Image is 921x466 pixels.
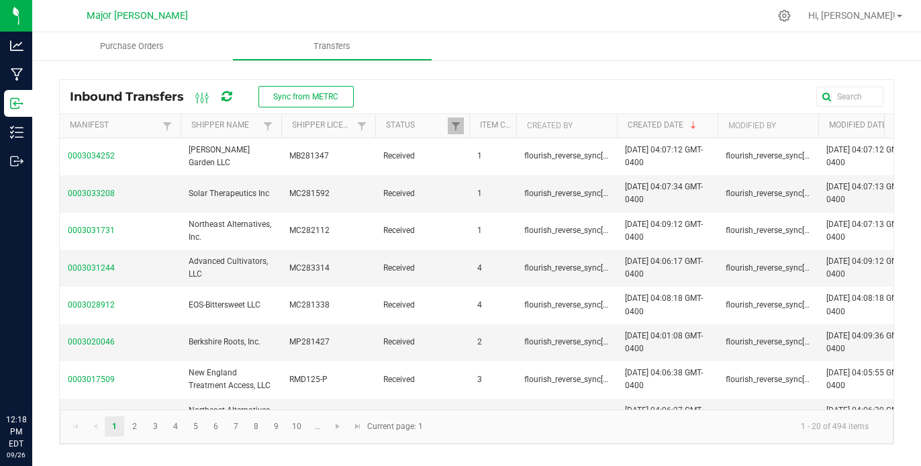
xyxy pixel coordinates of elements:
span: flourish_reverse_sync[2.0.7] [726,300,824,310]
a: Filter [354,118,370,134]
div: Manage settings [776,9,793,22]
span: flourish_reverse_sync[2.0.7] [726,375,824,384]
p: 12:18 PM EDT [6,414,26,450]
span: 0003020046 [68,336,173,348]
span: [DATE] 04:06:38 GMT-0400 [625,368,703,390]
span: [DATE] 04:09:12 GMT-0400 [826,257,904,279]
kendo-pager: Current page: 1 [60,410,893,444]
span: Hi, [PERSON_NAME]! [808,10,895,21]
a: Page 3 [146,416,165,436]
span: MC281338 [289,300,330,310]
span: 0003028912 [68,299,173,312]
span: Received [383,187,461,200]
a: Page 7 [226,416,246,436]
span: [DATE] 04:01:08 GMT-0400 [625,331,703,353]
input: Search [816,87,883,107]
a: Modified DateSortable [829,120,914,131]
span: [DATE] 04:09:36 GMT-0400 [826,331,904,353]
span: flourish_reverse_sync[2.0.7] [524,375,623,384]
span: 1 [477,226,482,235]
a: Created DateSortable [628,120,712,131]
inline-svg: Analytics [10,39,23,52]
span: flourish_reverse_sync[2.0.7] [524,151,623,160]
span: [DATE] 04:07:13 GMT-0400 [826,182,904,204]
span: 0003017509 [68,373,173,386]
span: MC281592 [289,189,330,198]
span: Purchase Orders [82,40,182,52]
span: [DATE] 04:07:12 GMT-0400 [826,145,904,167]
span: Received [383,224,461,237]
a: Filter [260,118,276,134]
inline-svg: Inventory [10,126,23,139]
a: Transfers [232,32,432,60]
a: Go to the last page [348,416,367,436]
span: RMD125-P [289,375,328,384]
span: 0003034252 [68,150,173,162]
a: StatusSortable [386,120,447,131]
span: [DATE] 04:08:18 GMT-0400 [625,293,703,316]
span: [DATE] 04:09:12 GMT-0400 [625,220,703,242]
span: MC283314 [289,263,330,273]
a: Item CountSortable [480,120,511,131]
span: flourish_reverse_sync[2.0.7] [524,337,623,346]
span: flourish_reverse_sync[2.0.7] [726,189,824,198]
span: 1 [477,151,482,160]
span: [DATE] 04:08:18 GMT-0400 [826,293,904,316]
span: 3 [477,375,482,384]
span: [DATE] 04:07:12 GMT-0400 [625,145,703,167]
th: Modified By [718,114,818,138]
span: Advanced Cultivators, LLC [189,257,268,279]
a: Page 4 [166,416,185,436]
inline-svg: Inbound [10,97,23,110]
a: Page 11 [307,416,327,436]
kendo-pager-info: 1 - 20 of 494 items [431,416,879,438]
span: 2 [477,337,482,346]
a: Page 5 [186,416,205,436]
span: [DATE] 04:05:55 GMT-0400 [826,368,904,390]
a: ManifestSortable [70,120,158,131]
a: Page 10 [287,416,307,436]
span: flourish_reverse_sync[2.0.7] [524,226,623,235]
span: Berkshire Roots, Inc. [189,337,260,346]
span: 0003031731 [68,224,173,237]
span: Received [383,336,461,348]
span: Northeast Alternatives, Inc. [189,220,271,242]
a: Filter [159,118,175,134]
span: Received [383,299,461,312]
span: flourish_reverse_sync[2.0.7] [524,189,623,198]
span: 4 [477,263,482,273]
span: flourish_reverse_sync[2.0.7] [726,263,824,273]
span: Major [PERSON_NAME] [87,10,188,21]
a: Page 9 [266,416,286,436]
span: MP281427 [289,337,330,346]
a: Page 6 [206,416,226,436]
span: 0003031244 [68,262,173,275]
span: [PERSON_NAME] Garden LLC [189,145,250,167]
span: Received [383,373,461,386]
span: [DATE] 04:06:17 GMT-0400 [625,257,703,279]
a: Go to the next page [328,416,348,436]
span: [DATE] 04:06:39 GMT-0400 [826,406,904,428]
span: flourish_reverse_sync[2.0.7] [726,151,824,160]
span: MC282112 [289,226,330,235]
span: 0003033208 [68,187,173,200]
span: 4 [477,300,482,310]
span: [DATE] 04:06:27 GMT-0400 [625,406,703,428]
span: Sync from METRC [273,92,338,101]
span: Transfers [295,40,369,52]
div: Inbound Transfers [70,85,364,108]
th: Created By [516,114,617,138]
span: Go to the last page [352,421,363,432]
a: Page 8 [246,416,266,436]
span: Received [383,150,461,162]
span: New England Treatment Access, LLC [189,368,271,390]
span: flourish_reverse_sync[2.0.7] [726,226,824,235]
a: Shipper LicenseSortable [292,120,353,131]
span: Sortable [688,120,699,131]
span: Northeast Alternatives, Inc. [189,406,271,428]
span: EOS-Bittersweet LLC [189,300,260,310]
span: flourish_reverse_sync[2.0.7] [726,337,824,346]
span: [DATE] 04:07:34 GMT-0400 [625,182,703,204]
span: Solar Therapeutics Inc [189,189,269,198]
span: 1 [477,189,482,198]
